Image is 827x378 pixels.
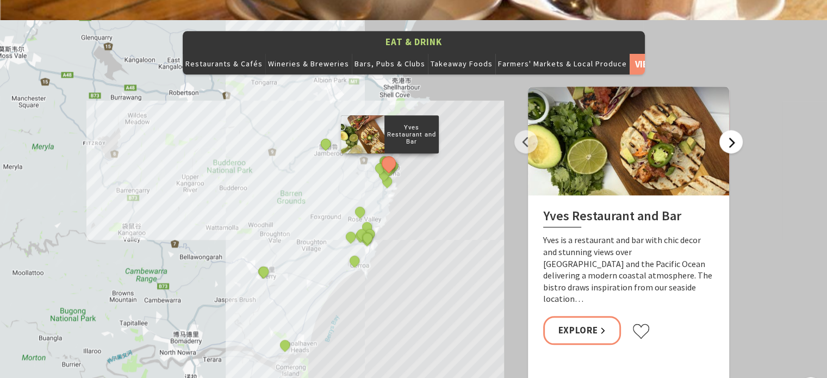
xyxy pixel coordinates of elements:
button: See detail about The Dairy Bar [256,264,270,278]
button: Takeaway Foods [428,53,495,75]
button: See detail about Coolangatta Estate [278,338,292,352]
button: See detail about Schottlanders Wagyu Beef [352,205,366,219]
button: See detail about Yves Restaurant and Bar [378,153,399,173]
h2: Yves Restaurant and Bar [543,208,714,228]
p: Yves is a restaurant and bar with chic decor and stunning views over [GEOGRAPHIC_DATA] and the Pa... [543,234,714,305]
button: See detail about Cin Cin Wine Bar [380,174,394,188]
button: Restaurants & Cafés [183,53,265,75]
button: See detail about The Blue Swimmer at Seahaven [347,253,361,268]
button: Bars, Pubs & Clubs [352,53,428,75]
button: Next [719,130,743,153]
button: See detail about Green Caffeen [373,161,387,175]
button: Eat & Drink [183,31,645,53]
button: Wineries & Breweries [265,53,352,75]
button: See detail about Silica Restaurant and Bar [381,162,395,176]
a: View All [630,53,661,75]
button: See detail about Crooked River Estate [344,230,358,244]
button: Previous [514,130,538,153]
button: Click to favourite Yves Restaurant and Bar [632,323,650,339]
a: Explore [543,316,621,345]
button: Farmers' Markets & Local Produce [495,53,630,75]
p: Yves Restaurant and Bar [384,122,439,147]
button: See detail about The Brooding Italian [377,168,391,182]
button: See detail about Jamberoo Pub [318,137,332,151]
button: See detail about Gather. By the Hill [360,231,374,245]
